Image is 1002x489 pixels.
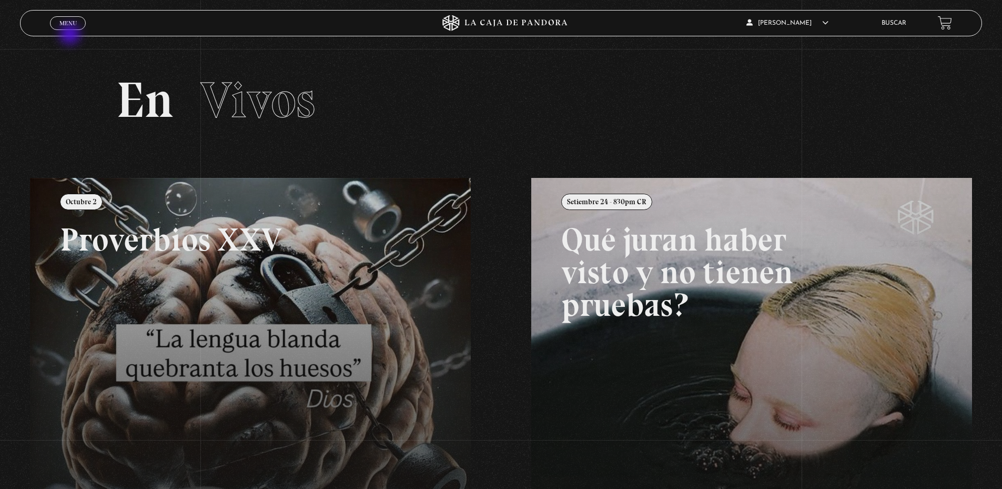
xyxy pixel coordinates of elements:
[938,16,952,30] a: View your shopping cart
[882,20,906,26] a: Buscar
[116,75,886,125] h2: En
[200,70,315,130] span: Vivos
[59,20,77,26] span: Menu
[746,20,828,26] span: [PERSON_NAME]
[56,28,80,36] span: Cerrar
